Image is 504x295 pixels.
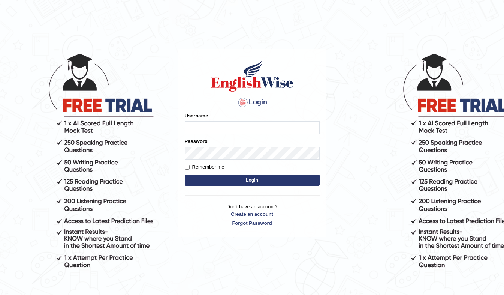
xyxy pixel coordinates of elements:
label: Password [185,138,208,145]
img: Logo of English Wise sign in for intelligent practice with AI [209,59,295,93]
a: Forgot Password [185,220,320,227]
label: Username [185,112,208,119]
h4: Login [185,96,320,108]
p: Don't have an account? [185,203,320,226]
label: Remember me [185,163,224,171]
a: Create an account [185,211,320,218]
button: Login [185,175,320,186]
input: Remember me [185,165,190,170]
